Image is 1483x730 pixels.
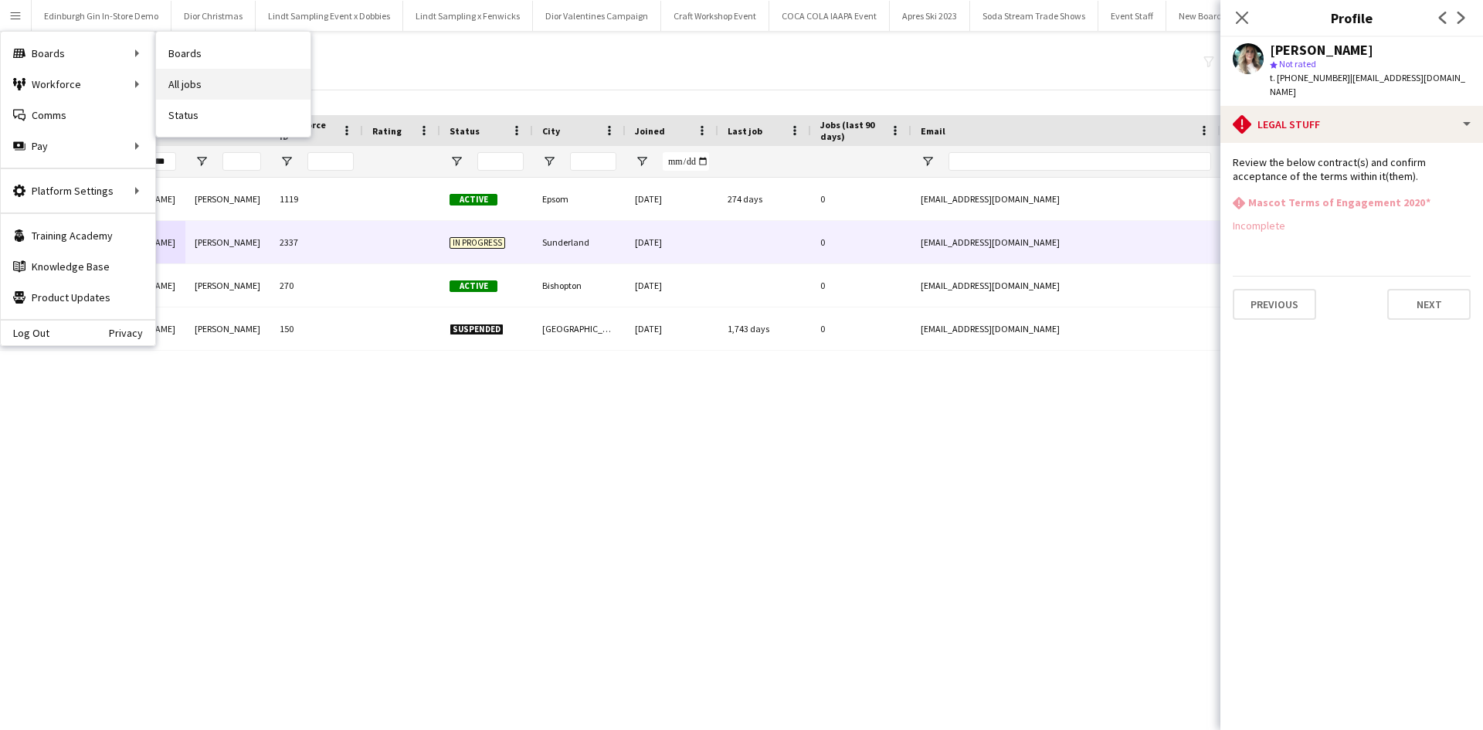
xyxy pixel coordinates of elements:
[450,154,463,168] button: Open Filter Menu
[171,1,256,31] button: Dior Christmas
[1,131,155,161] div: Pay
[307,152,354,171] input: Workforce ID Filter Input
[372,125,402,137] span: Rating
[109,327,155,339] a: Privacy
[533,178,626,220] div: Epsom
[450,194,497,205] span: Active
[1233,289,1316,320] button: Previous
[811,307,911,350] div: 0
[137,152,176,171] input: First Name Filter Input
[811,221,911,263] div: 0
[1270,72,1465,97] span: | [EMAIL_ADDRESS][DOMAIN_NAME]
[635,154,649,168] button: Open Filter Menu
[626,307,718,350] div: [DATE]
[185,221,270,263] div: [PERSON_NAME]
[533,221,626,263] div: Sunderland
[533,264,626,307] div: Bishopton
[1279,58,1316,70] span: Not rated
[1270,72,1350,83] span: t. [PHONE_NUMBER]
[1270,43,1373,57] div: [PERSON_NAME]
[661,1,769,31] button: Craft Workshop Event
[769,1,890,31] button: COCA COLA IAAPA Event
[811,264,911,307] div: 0
[718,178,811,220] div: 274 days
[911,307,1220,350] div: [EMAIL_ADDRESS][DOMAIN_NAME]
[1,100,155,131] a: Comms
[280,154,294,168] button: Open Filter Menu
[1,327,49,339] a: Log Out
[1248,195,1430,209] h3: Mascot Terms of Engagement 2020
[156,69,311,100] a: All jobs
[270,307,363,350] div: 150
[450,280,497,292] span: Active
[1220,106,1483,143] div: Legal stuff
[1,251,155,282] a: Knowledge Base
[811,178,911,220] div: 0
[718,307,811,350] div: 1,743 days
[663,152,709,171] input: Joined Filter Input
[533,307,626,350] div: [GEOGRAPHIC_DATA]
[222,152,261,171] input: Last Name Filter Input
[911,264,1220,307] div: [EMAIL_ADDRESS][DOMAIN_NAME]
[1220,8,1483,28] h3: Profile
[256,1,403,31] button: Lindt Sampling Event x Dobbies
[1098,1,1166,31] button: Event Staff
[1,220,155,251] a: Training Academy
[542,125,560,137] span: City
[911,221,1220,263] div: [EMAIL_ADDRESS][DOMAIN_NAME]
[403,1,533,31] button: Lindt Sampling x Fenwicks
[728,125,762,137] span: Last job
[450,125,480,137] span: Status
[970,1,1098,31] button: Soda Stream Trade Shows
[949,152,1211,171] input: Email Filter Input
[477,152,524,171] input: Status Filter Input
[1,38,155,69] div: Boards
[911,178,1220,220] div: [EMAIL_ADDRESS][DOMAIN_NAME]
[1,282,155,313] a: Product Updates
[890,1,970,31] button: Apres Ski 2023
[270,221,363,263] div: 2337
[626,264,718,307] div: [DATE]
[542,154,556,168] button: Open Filter Menu
[570,152,616,171] input: City Filter Input
[626,178,718,220] div: [DATE]
[195,154,209,168] button: Open Filter Menu
[1233,219,1471,233] div: Incomplete
[185,178,270,220] div: [PERSON_NAME]
[1233,155,1471,183] div: Review the below contract(s) and confirm acceptance of the terms within it(them).
[921,125,945,137] span: Email
[1387,289,1471,320] button: Next
[450,324,504,335] span: Suspended
[270,264,363,307] div: 270
[635,125,665,137] span: Joined
[185,307,270,350] div: [PERSON_NAME]
[1,175,155,206] div: Platform Settings
[185,264,270,307] div: [PERSON_NAME]
[820,119,884,142] span: Jobs (last 90 days)
[270,178,363,220] div: 1119
[533,1,661,31] button: Dior Valentines Campaign
[921,154,935,168] button: Open Filter Menu
[1,69,155,100] div: Workforce
[626,221,718,263] div: [DATE]
[156,38,311,69] a: Boards
[1166,1,1235,31] button: New Board
[450,237,505,249] span: In progress
[156,100,311,131] a: Status
[32,1,171,31] button: Edinburgh Gin In-Store Demo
